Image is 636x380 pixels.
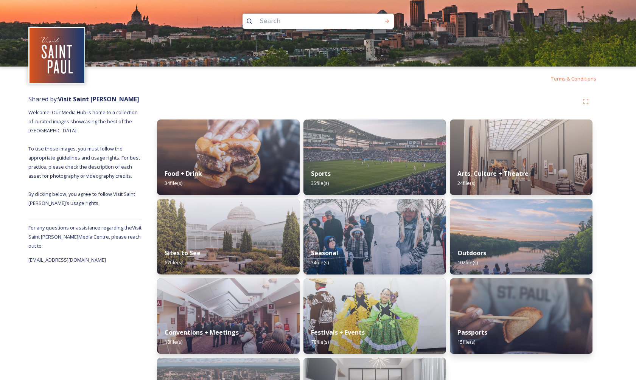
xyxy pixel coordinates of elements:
[550,75,596,82] span: Terms & Conditions
[311,180,329,186] span: 35 file(s)
[28,109,141,206] span: Welcome! Our Media Hub is home to a collection of curated images showcasing the best of the [GEOG...
[165,338,182,345] span: 18 file(s)
[311,259,329,266] span: 34 file(s)
[165,249,201,257] strong: Sites to See
[550,74,608,83] a: Terms & Conditions
[58,95,139,103] strong: Visit Saint [PERSON_NAME]
[450,278,592,354] img: 9bdc3dce-2f3d-42e1-bb27-6a152fe09b39.jpg
[256,13,360,29] input: Search
[30,28,84,83] img: Visit%20Saint%20Paul%20Updated%20Profile%20Image.jpg
[457,259,478,266] span: 102 file(s)
[311,249,338,257] strong: Seasonal
[165,169,202,178] strong: Food + Drink
[457,180,475,186] span: 24 file(s)
[303,119,446,195] img: 8747ae66-f6e7-4e42-92c7-c2b5a9c4c857.jpg
[28,95,139,103] span: Shared by:
[157,199,300,275] img: c49f195e-c390-4ed0-b2d7-09eb0394bd2e.jpg
[303,278,446,354] img: a45c5f79-fc17-4f82-bd6f-920aa68d1347.jpg
[157,119,300,195] img: 9ddf985b-d536-40c3-9da9-1b1e019b3a09.jpg
[311,169,331,178] strong: Sports
[165,259,182,266] span: 67 file(s)
[457,249,486,257] strong: Outdoors
[165,328,239,337] strong: Conventions + Meetings
[450,119,592,195] img: a7a562e3-ed89-4ab1-afba-29322e318b30.jpg
[303,199,446,275] img: 3890614d-0672-42d2-898c-818c08a84be6.jpg
[157,278,300,354] img: eca5c862-fd3d-49dd-9673-5dcaad0c271c.jpg
[457,169,529,178] strong: Arts, Culture + Theatre
[457,338,475,345] span: 15 file(s)
[450,199,592,275] img: cd967cba-493a-4a85-8c11-ac75ce9d00b6.jpg
[28,224,142,249] span: For any questions or assistance regarding the Visit Saint [PERSON_NAME] Media Centre, please reac...
[311,338,329,345] span: 78 file(s)
[165,180,182,186] span: 34 file(s)
[311,328,365,337] strong: Festivals + Events
[457,328,487,337] strong: Passports
[28,256,106,263] span: [EMAIL_ADDRESS][DOMAIN_NAME]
